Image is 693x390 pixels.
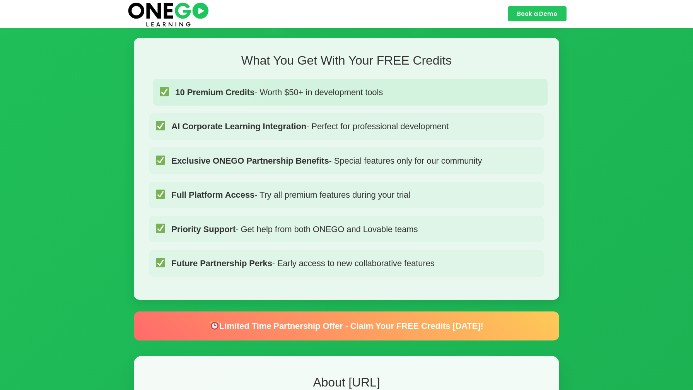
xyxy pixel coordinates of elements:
[156,224,165,233] img: ✅
[175,86,383,99] span: - Worth $50+ in development tools
[517,11,557,17] span: Book a Demo
[156,121,165,130] img: ✅
[171,120,449,133] span: - Perfect for professional development
[156,190,165,199] img: ✅
[171,257,434,270] span: - Early access to new collaborative features
[171,222,418,236] span: - Get help from both ONEGO and Lovable teams
[134,311,559,340] div: Limited Time Partnership Offer - Claim Your FREE Credits [DATE]!
[171,121,306,131] strong: AI Corporate Learning Integration
[149,375,544,389] h2: About [URL]
[175,87,254,97] strong: 10 Premium Credits
[508,6,567,21] a: Book a Demo
[171,258,272,268] strong: Future Partnership Perks
[210,321,219,330] img: ⏰
[149,53,544,67] h2: What You Get With Your FREE Credits
[171,190,254,200] strong: Full Platform Access
[171,188,410,202] span: - Try all premium features during your trial
[171,224,236,234] strong: Priority Support
[160,87,169,96] img: ✅
[171,154,482,168] span: - Special features only for our community
[171,156,329,166] strong: Exclusive ONEGO Partnership Benefits
[156,156,165,165] img: ✅
[156,258,165,267] img: ✅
